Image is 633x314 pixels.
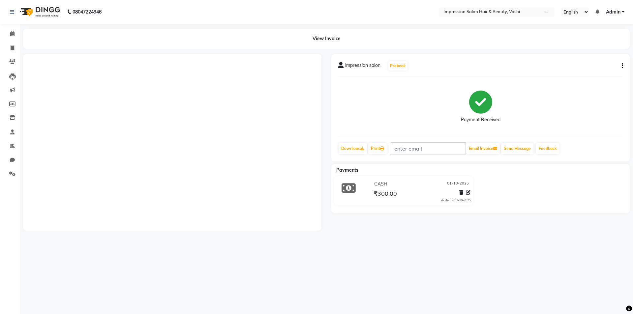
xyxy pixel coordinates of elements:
[536,143,559,154] a: Feedback
[447,181,469,187] span: 01-10-2025
[336,167,358,173] span: Payments
[73,3,102,21] b: 08047224946
[17,3,62,21] img: logo
[466,143,500,154] button: Email Invoice
[441,198,470,203] div: Added on 01-10-2025
[339,143,367,154] a: Download
[23,29,630,49] div: View Invoice
[345,62,380,71] span: impression salon
[374,181,387,187] span: CASH
[461,116,500,123] div: Payment Received
[606,9,620,15] span: Admin
[388,61,407,71] button: Prebook
[368,143,387,154] a: Print
[390,142,466,155] input: enter email
[501,143,533,154] button: Send Message
[374,190,397,199] span: ₹300.00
